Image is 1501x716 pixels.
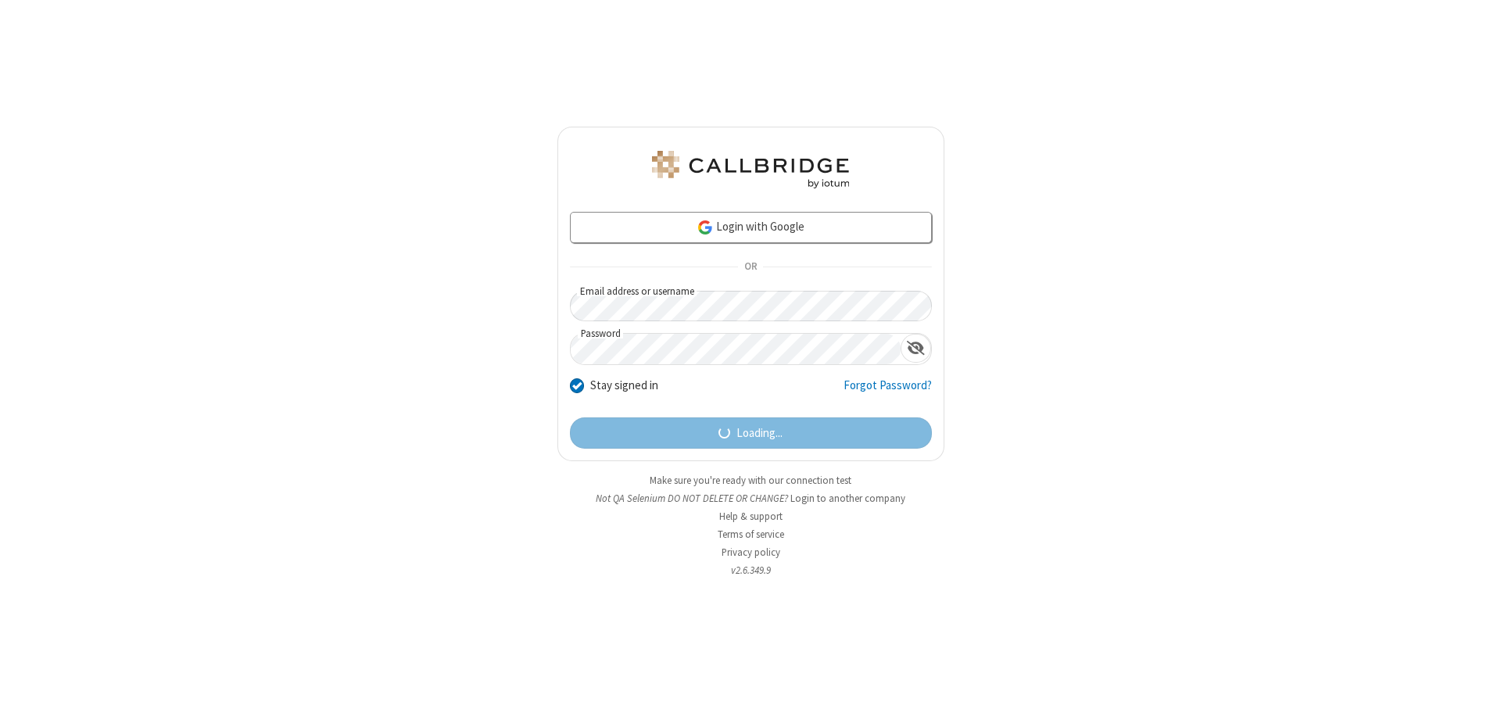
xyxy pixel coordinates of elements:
img: google-icon.png [697,219,714,236]
label: Stay signed in [590,377,658,395]
li: Not QA Selenium DO NOT DELETE OR CHANGE? [557,491,944,506]
div: Show password [901,334,931,363]
a: Login with Google [570,212,932,243]
button: Login to another company [790,491,905,506]
a: Help & support [719,510,783,523]
input: Password [571,334,901,364]
span: OR [738,256,763,278]
a: Make sure you're ready with our connection test [650,474,851,487]
a: Terms of service [718,528,784,541]
li: v2.6.349.9 [557,563,944,578]
a: Forgot Password? [844,377,932,406]
button: Loading... [570,417,932,449]
input: Email address or username [570,291,932,321]
img: QA Selenium DO NOT DELETE OR CHANGE [649,151,852,188]
span: Loading... [736,424,783,442]
a: Privacy policy [722,546,780,559]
